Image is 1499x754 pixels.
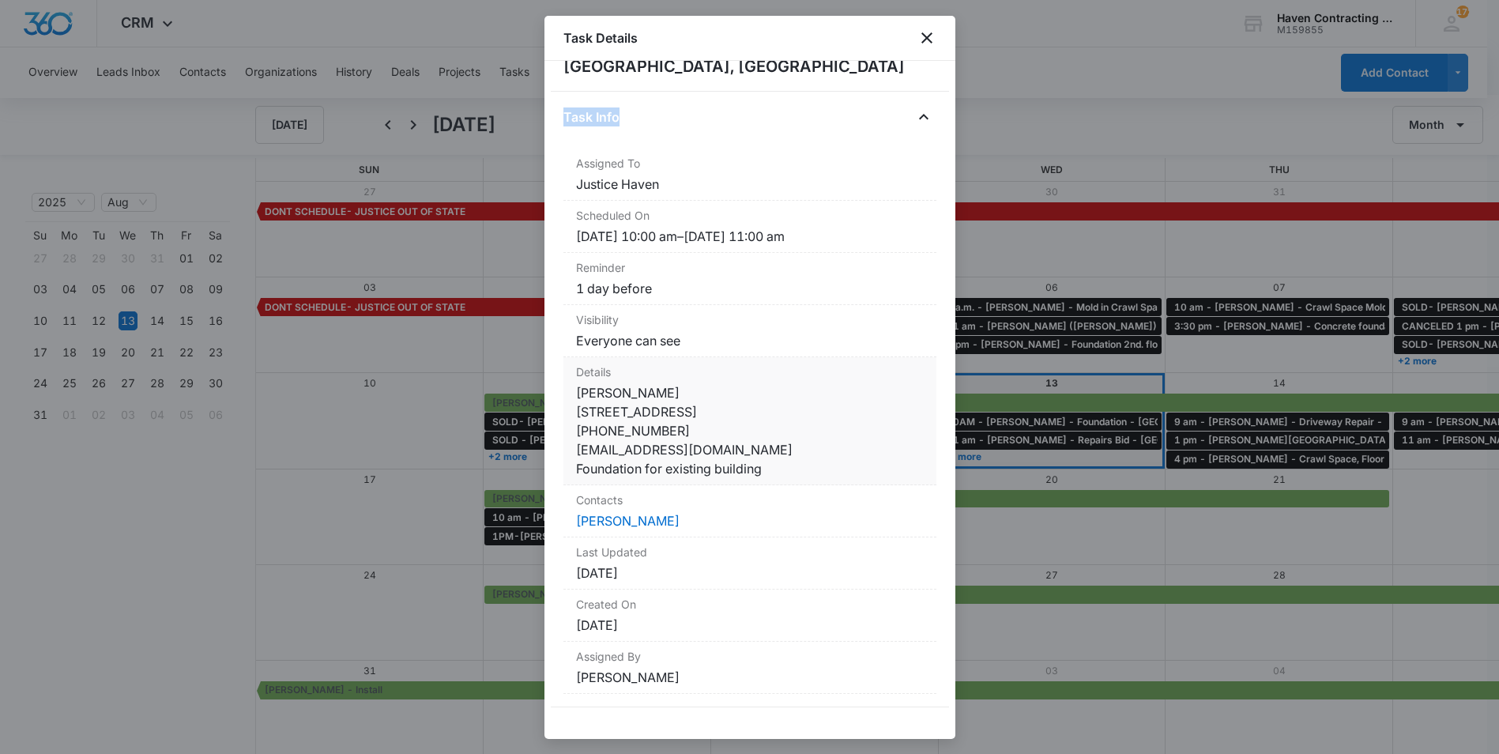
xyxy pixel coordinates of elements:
dd: [DATE] 10:00 am – [DATE] 11:00 am [576,227,924,246]
a: [PERSON_NAME] [576,513,680,529]
dt: Scheduled On [576,207,924,224]
dd: [PERSON_NAME] [STREET_ADDRESS] [PHONE_NUMBER] [EMAIL_ADDRESS][DOMAIN_NAME] Foundation for existin... [576,383,924,478]
dt: Created On [576,596,924,613]
div: Assigned By[PERSON_NAME] [563,642,936,694]
h4: Task Info [563,107,620,126]
div: Scheduled On[DATE] 10:00 am–[DATE] 11:00 am [563,201,936,253]
dd: 1 day before [576,279,924,298]
h1: Task Details [563,28,638,47]
dt: Last Updated [576,544,924,560]
dd: [PERSON_NAME] [576,668,924,687]
dd: [DATE] [576,616,924,635]
div: Reminder1 day before [563,253,936,305]
div: Contacts[PERSON_NAME] [563,485,936,537]
div: Created On[DATE] [563,590,936,642]
button: close [917,28,936,47]
dt: Reminder [576,259,924,276]
dt: Contacts [576,492,924,508]
dd: [DATE] [576,564,924,582]
dd: Everyone can see [576,331,924,350]
dd: Justice Haven [576,175,924,194]
button: Close [911,104,936,130]
div: Assigned ToJustice Haven [563,149,936,201]
dt: Assigned By [576,648,924,665]
div: VisibilityEveryone can see [563,305,936,357]
div: Details[PERSON_NAME] [STREET_ADDRESS] [PHONE_NUMBER] [EMAIL_ADDRESS][DOMAIN_NAME] Foundation for ... [563,357,936,485]
div: Last Updated[DATE] [563,537,936,590]
dt: Details [576,364,924,380]
dt: Assigned To [576,155,924,172]
dt: Visibility [576,311,924,328]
